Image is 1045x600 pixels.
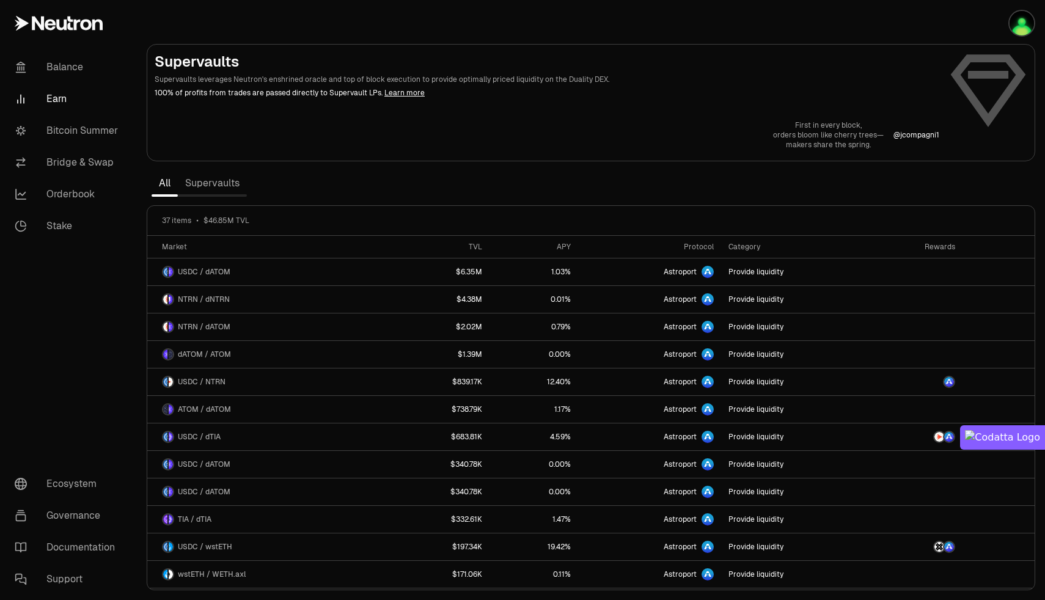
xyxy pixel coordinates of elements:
a: Provide liquidity [721,561,868,588]
a: $683.81K [389,423,490,450]
h2: Supervaults [155,52,939,71]
a: Supervaults [178,171,247,196]
a: Bitcoin Summer [5,115,132,147]
a: $1.39M [389,341,490,368]
a: NTRN LogodNTRN LogoNTRN / dNTRN [147,286,389,313]
a: Astroport [578,396,721,423]
span: USDC / dATOM [178,459,230,469]
div: APY [497,242,571,252]
div: TVL [397,242,482,252]
img: USDC Logo [163,432,167,442]
a: Provide liquidity [721,341,868,368]
span: USDC / dATOM [178,487,230,497]
a: 0.79% [490,313,578,340]
span: Astroport [664,322,697,332]
a: NTRN LogodATOM LogoNTRN / dATOM [147,313,389,340]
a: $197.34K [389,533,490,560]
a: All [152,171,178,196]
a: $4.38M [389,286,490,313]
div: Category [728,242,860,252]
a: Astroport [578,506,721,533]
a: 1.47% [490,506,578,533]
span: wstETH / WETH.axl [178,569,246,579]
a: Orderbook [5,178,132,210]
a: Astroport [578,313,721,340]
span: USDC / dTIA [178,432,221,442]
img: dTIA Logo [169,514,173,524]
a: ATOM LogodATOM LogoATOM / dATOM [147,396,389,423]
a: Learn more [384,88,425,98]
a: USDC LogoNTRN LogoUSDC / NTRN [147,368,389,395]
a: Provide liquidity [721,478,868,505]
a: NTRN LogoASTRO Logo [867,423,963,450]
span: NTRN / dATOM [178,322,230,332]
img: ATOM Logo [163,404,167,414]
img: dATOM Logo [169,267,173,277]
img: dATOM Logo [169,487,173,497]
a: 12.40% [490,368,578,395]
a: Provide liquidity [721,451,868,478]
a: $171.06K [389,561,490,588]
a: Support [5,563,132,595]
a: $839.17K [389,368,490,395]
span: NTRN / dNTRN [178,295,230,304]
a: 1.17% [490,396,578,423]
a: USDC LogodATOM LogoUSDC / dATOM [147,258,389,285]
a: 1.03% [490,258,578,285]
a: Bridge & Swap [5,147,132,178]
span: Astroport [664,377,697,387]
a: Balance [5,51,132,83]
span: dATOM / ATOM [178,349,231,359]
img: dNTRN Logo [169,295,173,304]
img: mekleo 2.0 [1010,11,1034,35]
a: ASTRO Logo [867,368,963,395]
img: ASTRO Logo [944,542,954,552]
img: dTIA Logo [169,432,173,442]
img: USDC Logo [163,267,167,277]
img: USDC Logo [163,542,167,552]
img: USDC Logo [163,487,167,497]
p: First in every block, [773,120,884,130]
span: Astroport [664,267,697,277]
span: Astroport [664,459,697,469]
span: Astroport [664,514,697,524]
img: ASTRO Logo [944,432,954,442]
span: Astroport [664,432,697,442]
span: Astroport [664,404,697,414]
p: makers share the spring. [773,140,884,150]
img: ASTRO Logo [944,377,954,387]
a: Provide liquidity [721,313,868,340]
img: USDC Logo [163,377,167,387]
img: NTRN Logo [163,322,167,332]
img: wstETH Logo [169,542,173,552]
span: ATOM / dATOM [178,404,231,414]
a: Ecosystem [5,468,132,500]
a: Astroport [578,561,721,588]
p: 100% of profits from trades are passed directly to Supervault LPs. [155,87,939,98]
a: Provide liquidity [721,368,868,395]
a: $332.61K [389,506,490,533]
a: $738.79K [389,396,490,423]
img: ATOM Logo [169,349,173,359]
a: USDC LogodTIA LogoUSDC / dTIA [147,423,389,450]
a: USDC LogodATOM LogoUSDC / dATOM [147,478,389,505]
img: NTRN Logo [163,295,167,304]
a: $340.78K [389,451,490,478]
a: AXL LogoASTRO Logo [867,533,963,560]
img: USDC Logo [163,459,167,469]
div: Market [162,242,382,252]
span: Astroport [664,569,697,579]
span: TIA / dTIA [178,514,211,524]
img: dATOM Logo [163,349,167,359]
span: Astroport [664,542,697,552]
a: Provide liquidity [721,533,868,560]
a: Astroport [578,368,721,395]
a: Provide liquidity [721,286,868,313]
a: Astroport [578,423,721,450]
a: 0.00% [490,451,578,478]
img: NTRN Logo [169,377,173,387]
img: wstETH Logo [163,569,167,579]
a: Provide liquidity [721,506,868,533]
p: Supervaults leverages Neutron's enshrined oracle and top of block execution to provide optimally ... [155,74,939,85]
p: orders bloom like cherry trees— [773,130,884,140]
